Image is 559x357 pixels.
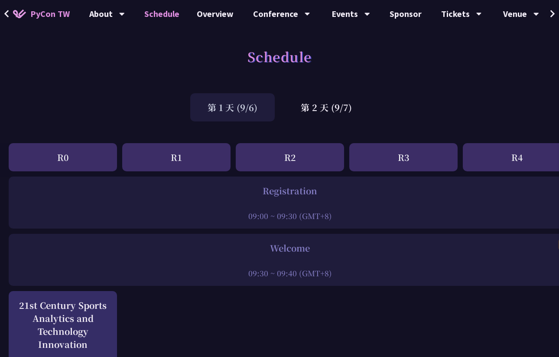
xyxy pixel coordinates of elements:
[283,93,369,121] div: 第 2 天 (9/7)
[247,43,312,69] h1: Schedule
[349,143,458,171] div: R3
[30,7,70,20] span: PyCon TW
[190,93,275,121] div: 第 1 天 (9/6)
[4,3,78,25] a: PyCon TW
[9,143,117,171] div: R0
[122,143,231,171] div: R1
[13,10,26,18] img: Home icon of PyCon TW 2025
[13,299,113,351] div: 21st Century Sports Analytics and Technology Innovation
[236,143,344,171] div: R2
